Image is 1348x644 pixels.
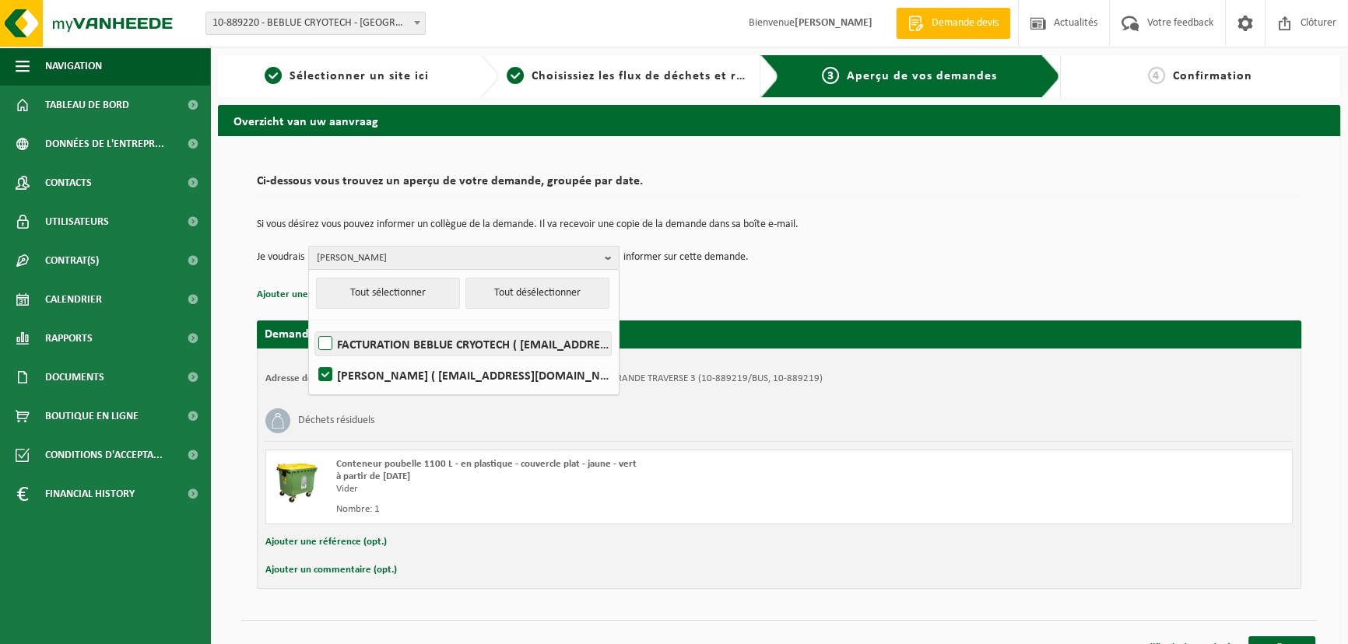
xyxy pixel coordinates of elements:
button: Tout désélectionner [465,278,609,309]
strong: Adresse de placement: [265,373,363,383]
button: Ajouter une référence (opt.) [265,532,387,552]
span: Tableau de bord [45,86,129,124]
span: Choisissiez les flux de déchets et récipients [532,70,791,82]
span: 2 [507,67,524,84]
span: 10-889220 - BEBLUE CRYOTECH - LIÈGE [206,12,425,34]
h2: Overzicht van uw aanvraag [218,105,1340,135]
label: [PERSON_NAME] ( [EMAIL_ADDRESS][DOMAIN_NAME] ) [315,363,611,387]
div: Nombre: 1 [336,503,841,516]
p: informer sur cette demande. [623,246,749,269]
span: Utilisateurs [45,202,109,241]
span: 4 [1148,67,1165,84]
a: 2Choisissiez les flux de déchets et récipients [507,67,749,86]
span: Documents [45,358,104,397]
span: Données de l'entrepr... [45,124,164,163]
button: Ajouter un commentaire (opt.) [265,560,397,580]
a: 1Sélectionner un site ici [226,67,468,86]
span: [PERSON_NAME] [317,247,599,270]
span: 3 [822,67,839,84]
button: [PERSON_NAME] [308,246,620,269]
div: Vider [336,483,841,495]
span: Demande devis [928,16,1002,31]
strong: Demande pour [DATE] [265,328,382,341]
span: Confirmation [1173,70,1252,82]
span: Rapports [45,319,93,358]
span: Calendrier [45,280,102,319]
strong: à partir de [DATE] [336,471,410,481]
span: 1 [265,67,282,84]
span: 10-889220 - BEBLUE CRYOTECH - LIÈGE [205,12,426,35]
span: Sélectionner un site ici [290,70,429,82]
strong: [PERSON_NAME] [795,17,872,29]
span: Financial History [45,474,135,513]
label: FACTURATION BEBLUE CRYOTECH ( [EMAIL_ADDRESS][DOMAIN_NAME] ) [315,332,611,355]
p: Je voudrais [257,246,304,269]
button: Ajouter une référence (opt.) [257,285,378,305]
h3: Déchets résiduels [298,408,374,433]
p: Si vous désirez vous pouvez informer un collègue de la demande. Il va recevoir une copie de la de... [257,219,1301,230]
span: Aperçu de vos demandes [847,70,997,82]
a: Demande devis [896,8,1010,39]
span: Contacts [45,163,92,202]
img: WB-1100-HPE-GN-50.png [274,458,321,505]
span: Contrat(s) [45,241,99,280]
span: Boutique en ligne [45,397,139,436]
span: Navigation [45,47,102,86]
span: Conteneur poubelle 1100 L - en plastique - couvercle plat - jaune - vert [336,459,637,469]
span: Conditions d'accepta... [45,436,163,474]
h2: Ci-dessous vous trouvez un aperçu de votre demande, groupée par date. [257,175,1301,196]
button: Tout sélectionner [316,278,460,309]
